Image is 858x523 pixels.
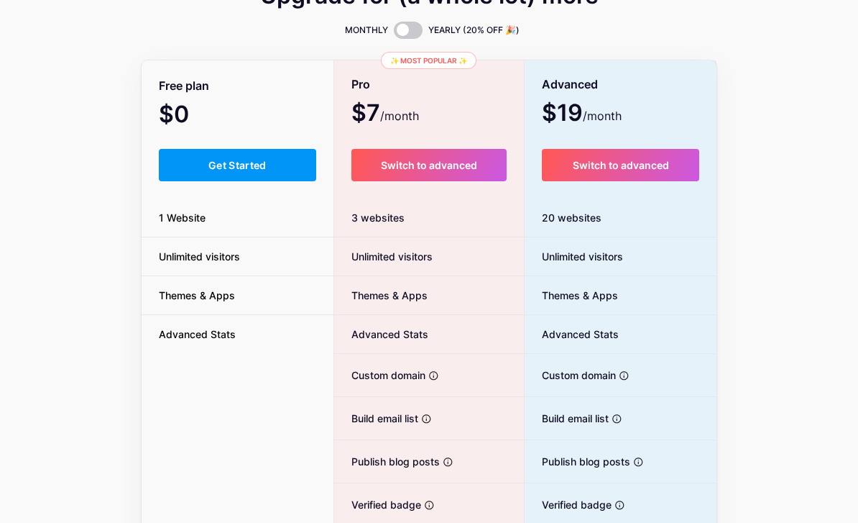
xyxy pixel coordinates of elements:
div: 20 websites [525,199,716,237]
span: Publish blog posts [334,454,440,469]
span: $19 [542,104,622,124]
span: Custom domain [334,368,425,383]
span: Build email list [334,411,418,426]
span: Themes & Apps [142,288,252,303]
span: Unlimited visitors [334,249,433,264]
span: Get Started [208,159,267,171]
button: Switch to advanced [542,149,699,181]
span: Build email list [525,411,609,426]
span: Switch to advanced [573,159,669,171]
span: Publish blog posts [525,454,630,469]
span: /month [583,107,622,124]
span: Themes & Apps [525,288,618,303]
span: Free plan [159,73,209,99]
div: ✨ Most popular ✨ [381,52,476,69]
span: Custom domain [525,368,616,383]
span: Unlimited visitors [142,249,257,264]
span: Verified badge [525,497,612,512]
span: YEARLY (20% OFF 🎉) [428,23,520,37]
div: 3 websites [334,199,525,237]
span: Themes & Apps [334,288,428,303]
span: Pro [351,72,370,97]
span: Advanced Stats [334,327,428,342]
span: 1 Website [142,210,223,225]
span: Advanced Stats [525,327,619,342]
span: Verified badge [334,497,421,512]
button: Get Started [159,149,316,181]
span: Advanced Stats [142,327,253,342]
span: /month [380,107,419,124]
button: Switch to advanced [351,149,507,181]
span: Advanced [542,72,598,97]
span: MONTHLY [345,23,388,37]
span: Switch to advanced [381,159,477,171]
span: $0 [159,106,228,126]
span: Unlimited visitors [525,249,623,264]
span: $7 [351,104,419,124]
